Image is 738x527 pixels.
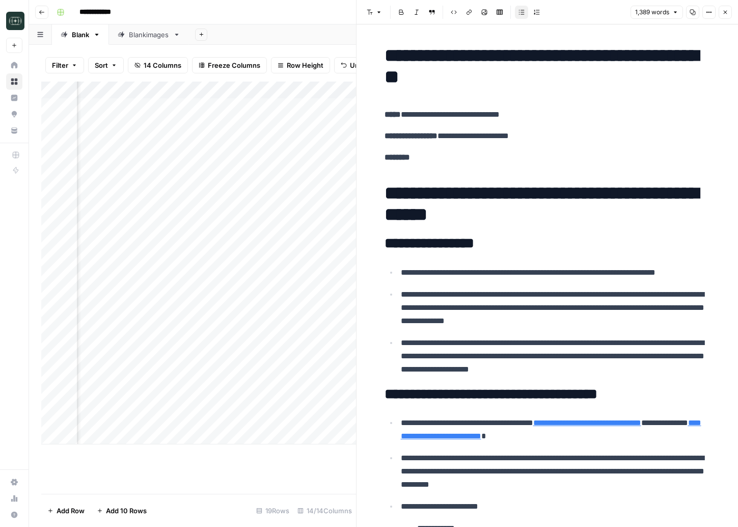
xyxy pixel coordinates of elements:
[6,8,22,34] button: Workspace: Catalyst
[91,503,153,519] button: Add 10 Rows
[631,6,683,19] button: 1,389 words
[350,60,367,70] span: Undo
[6,57,22,73] a: Home
[252,503,293,519] div: 19 Rows
[6,474,22,490] a: Settings
[6,12,24,30] img: Catalyst Logo
[271,57,330,73] button: Row Height
[106,506,147,516] span: Add 10 Rows
[128,57,188,73] button: 14 Columns
[208,60,260,70] span: Freeze Columns
[95,60,108,70] span: Sort
[6,490,22,507] a: Usage
[635,8,669,17] span: 1,389 words
[45,57,84,73] button: Filter
[52,24,109,45] a: Blank
[129,30,169,40] div: Blankimages
[109,24,189,45] a: Blankimages
[41,503,91,519] button: Add Row
[72,30,89,40] div: Blank
[287,60,323,70] span: Row Height
[88,57,124,73] button: Sort
[6,90,22,106] a: Insights
[57,506,85,516] span: Add Row
[293,503,356,519] div: 14/14 Columns
[52,60,68,70] span: Filter
[192,57,267,73] button: Freeze Columns
[144,60,181,70] span: 14 Columns
[6,73,22,90] a: Browse
[6,106,22,122] a: Opportunities
[6,507,22,523] button: Help + Support
[334,57,374,73] button: Undo
[6,122,22,139] a: Your Data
